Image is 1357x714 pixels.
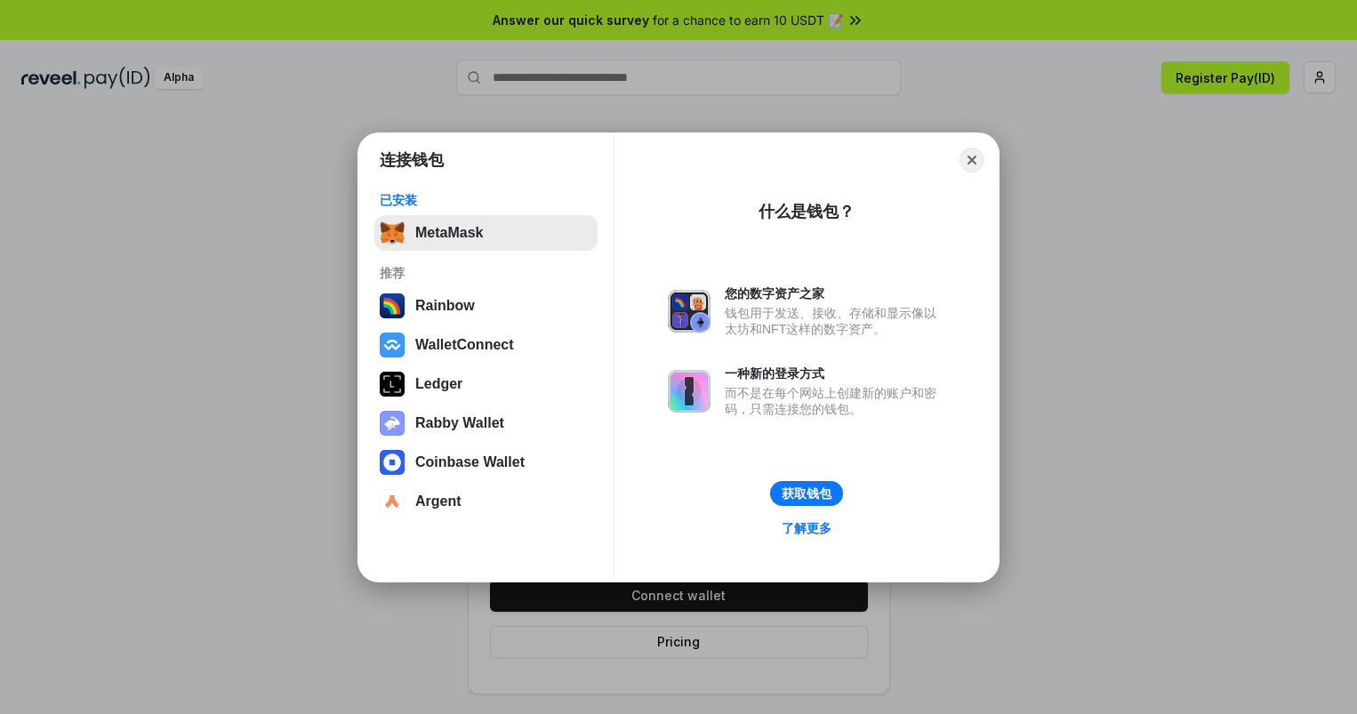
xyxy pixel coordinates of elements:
img: svg+xml,%3Csvg%20width%3D%2228%22%20height%3D%2228%22%20viewBox%3D%220%200%2028%2028%22%20fill%3D... [380,450,405,475]
button: 获取钱包 [770,481,843,506]
button: Coinbase Wallet [374,445,598,480]
button: Rainbow [374,288,598,324]
button: MetaMask [374,215,598,251]
div: 获取钱包 [782,485,831,501]
img: svg+xml,%3Csvg%20xmlns%3D%22http%3A%2F%2Fwww.w3.org%2F2000%2Fsvg%22%20width%3D%2228%22%20height%3... [380,372,405,397]
div: Coinbase Wallet [415,454,525,470]
div: Ledger [415,376,462,392]
div: 钱包用于发送、接收、存储和显示像以太坊和NFT这样的数字资产。 [725,305,945,337]
img: svg+xml,%3Csvg%20xmlns%3D%22http%3A%2F%2Fwww.w3.org%2F2000%2Fsvg%22%20fill%3D%22none%22%20viewBox... [668,290,711,333]
div: 推荐 [380,265,592,281]
div: 了解更多 [782,520,831,536]
img: svg+xml,%3Csvg%20xmlns%3D%22http%3A%2F%2Fwww.w3.org%2F2000%2Fsvg%22%20fill%3D%22none%22%20viewBox... [380,411,405,436]
img: svg+xml,%3Csvg%20width%3D%2228%22%20height%3D%2228%22%20viewBox%3D%220%200%2028%2028%22%20fill%3D... [380,333,405,357]
div: 您的数字资产之家 [725,285,945,301]
div: 什么是钱包？ [759,201,855,222]
div: WalletConnect [415,337,514,353]
button: Ledger [374,366,598,402]
div: 一种新的登录方式 [725,365,945,381]
div: Argent [415,493,462,509]
button: Argent [374,484,598,519]
h1: 连接钱包 [380,149,444,171]
div: Rabby Wallet [415,415,504,431]
button: Close [960,148,984,172]
div: MetaMask [415,225,483,241]
div: 已安装 [380,192,592,208]
img: svg+xml,%3Csvg%20width%3D%2228%22%20height%3D%2228%22%20viewBox%3D%220%200%2028%2028%22%20fill%3D... [380,489,405,514]
div: 而不是在每个网站上创建新的账户和密码，只需连接您的钱包。 [725,385,945,417]
a: 了解更多 [771,517,842,540]
img: svg+xml,%3Csvg%20fill%3D%22none%22%20height%3D%2233%22%20viewBox%3D%220%200%2035%2033%22%20width%... [380,221,405,245]
img: svg+xml,%3Csvg%20width%3D%22120%22%20height%3D%22120%22%20viewBox%3D%220%200%20120%20120%22%20fil... [380,293,405,318]
button: Rabby Wallet [374,405,598,441]
div: Rainbow [415,298,475,314]
img: svg+xml,%3Csvg%20xmlns%3D%22http%3A%2F%2Fwww.w3.org%2F2000%2Fsvg%22%20fill%3D%22none%22%20viewBox... [668,370,711,413]
button: WalletConnect [374,327,598,363]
